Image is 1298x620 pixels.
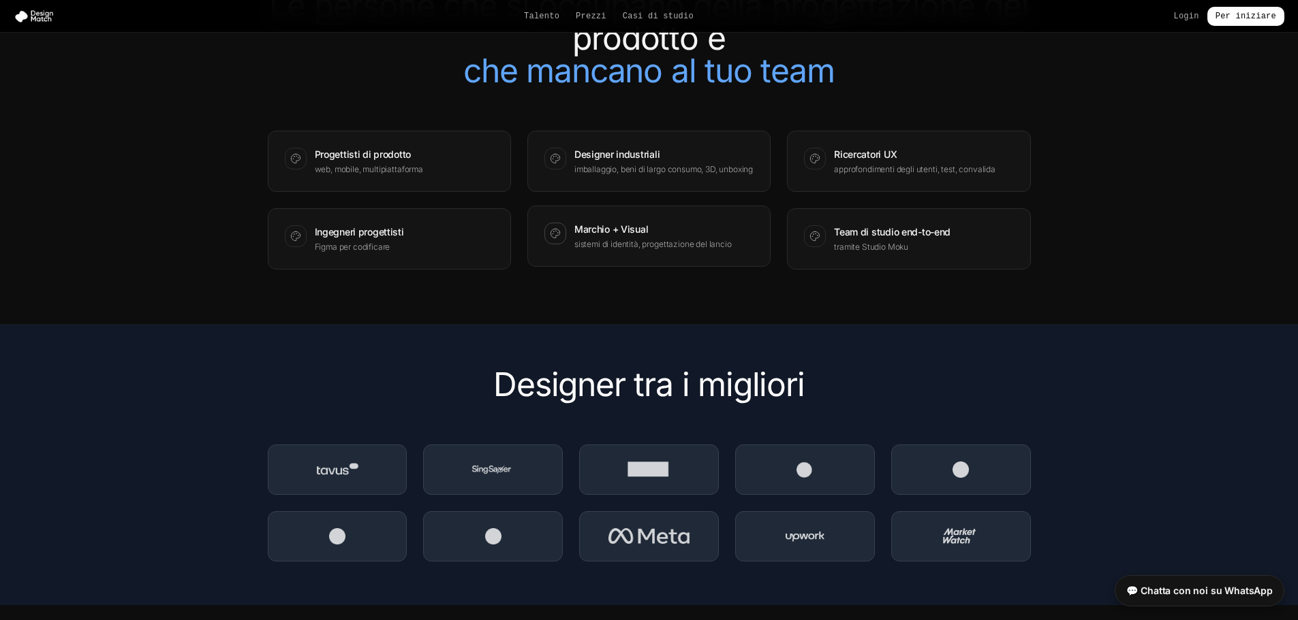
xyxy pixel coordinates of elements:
[315,242,390,252] font: Figma per codificare
[834,148,897,160] font: Ricercatori UX
[315,148,412,160] font: Progettisti di prodotto
[797,461,813,478] img: Azienda 4
[623,12,694,21] font: Casi di studio
[315,461,360,478] img: Azienda 1
[485,528,501,544] img: Azienda 7
[329,528,345,544] img: Azienda 6
[574,239,732,249] font: sistemi di identità, progettazione del lancio
[834,164,995,174] font: approfondimenti degli utenti, test, convalida
[1173,12,1199,21] font: Login
[626,461,672,478] img: Azienda 3
[574,223,649,235] font: Marchio + Visual
[315,164,423,174] font: web, mobile, multipiattaforma
[786,528,824,544] img: Compagnia 9
[463,50,834,91] font: che mancano al tuo team
[953,461,969,478] img: Azienda 5
[1126,585,1273,596] font: 💬 Chatta con noi su WhatsApp
[834,242,908,252] font: tramite Studio Moku
[315,226,404,238] font: Ingegneri progettisti
[623,11,694,22] a: Casi di studio
[834,226,951,238] font: Team di studio end-to-end
[470,461,516,478] img: Azienda 2
[14,10,60,23] img: Corrispondenza di progettazione
[576,12,606,21] font: Prezzi
[1207,7,1284,26] a: Per iniziare
[574,164,753,174] font: imballaggio, beni di largo consumo, 3D, unboxing
[1115,575,1284,606] a: 💬 Chatta con noi su WhatsApp
[1173,11,1199,22] a: Login
[524,11,559,22] a: Talento
[943,528,978,544] img: Azienda 10
[524,12,559,21] font: Talento
[574,148,660,160] font: Designer industriali
[608,528,690,544] img: Azienda 8
[1216,12,1276,21] font: Per iniziare
[576,11,606,22] a: Prezzi
[493,364,804,404] font: Designer tra i migliori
